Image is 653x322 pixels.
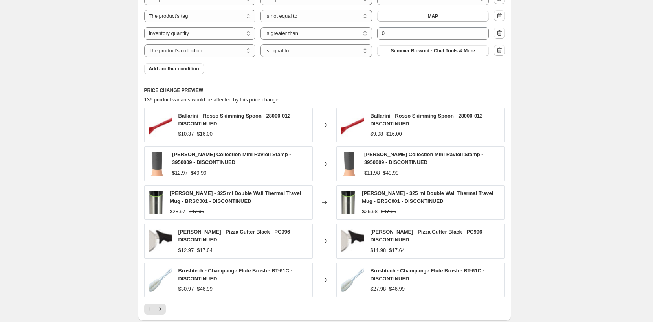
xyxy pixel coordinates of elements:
div: $27.98 [371,285,386,293]
div: $26.98 [362,208,378,215]
button: Add another condition [144,63,204,74]
img: Braun-325-ml-Double-Wall-Thermal-Travel-Mug-BRSC001-DISCONTINUED_80x.jpg [149,191,164,214]
span: MAP [427,13,438,19]
div: $11.98 [371,247,386,254]
strike: $17.64 [197,247,213,254]
img: Brushtech-Champange-Flute-Brush-BT-61C-DISCONTINUED_80x.jpg [341,268,364,292]
h6: PRICE CHANGE PREVIEW [144,87,505,94]
span: [PERSON_NAME] - Pizza Cutter Black - PC996 - DISCONTINUED [371,229,486,243]
img: Braun-325-ml-Double-Wall-Thermal-Travel-Mug-BRSC001-DISCONTINUED_80x.jpg [341,191,356,214]
img: Brushtech-Champange-Flute-Brush-BT-61C-DISCONTINUED_80x.jpg [149,268,172,292]
div: $12.97 [172,169,188,177]
img: BergHOFF-Leo-Collection-Mini-Ravioli-Stamp-3950009-DISCONTINUED_80x.jpg [149,152,166,176]
strike: $49.99 [383,169,399,177]
span: Ballarini - Rosso Skimming Spoon - 28000-012 - DISCONTINUED [371,113,486,127]
img: Browne-Pizza-Cutter-Black-PC996-DISCONTINUED_80x.jpg [341,229,364,253]
span: [PERSON_NAME] - 325 ml Double Wall Thermal Travel Mug - BRSC001 - DISCONTINUED [170,190,301,204]
img: Ballarini-Rosso-Skimming-Spoon-28000-012-DISCONTINUED_80x.jpg [149,113,172,137]
span: Ballarini - Rosso Skimming Spoon - 28000-012 - DISCONTINUED [178,113,294,127]
span: [PERSON_NAME] - 325 ml Double Wall Thermal Travel Mug - BRSC001 - DISCONTINUED [362,190,493,204]
strike: $47.05 [381,208,396,215]
div: $11.98 [364,169,380,177]
strike: $17.64 [389,247,405,254]
span: Add another condition [149,66,199,72]
div: $28.97 [170,208,185,215]
span: [PERSON_NAME] Collection Mini Ravioli Stamp - 3950009 - DISCONTINUED [172,151,291,165]
div: $10.37 [178,130,194,138]
span: Brushtech - Champange Flute Brush - BT-61C - DISCONTINUED [178,268,292,282]
strike: $49.99 [191,169,207,177]
div: $12.97 [178,247,194,254]
span: 136 product variants would be affected by this price change: [144,97,280,103]
button: MAP [377,11,489,22]
button: Next [155,304,166,315]
div: $30.97 [178,285,194,293]
span: [PERSON_NAME] Collection Mini Ravioli Stamp - 3950009 - DISCONTINUED [364,151,483,165]
img: Ballarini-Rosso-Skimming-Spoon-28000-012-DISCONTINUED_80x.jpg [341,113,364,137]
span: Summer Blowout - Chef Tools & More [391,48,475,54]
strike: $46.99 [389,285,405,293]
img: BergHOFF-Leo-Collection-Mini-Ravioli-Stamp-3950009-DISCONTINUED_80x.jpg [341,152,358,176]
strike: $46.99 [197,285,213,293]
nav: Pagination [144,304,166,315]
div: $9.98 [371,130,383,138]
button: Summer Blowout - Chef Tools & More [377,45,489,56]
img: Browne-Pizza-Cutter-Black-PC996-DISCONTINUED_80x.jpg [149,229,172,253]
strike: $16.00 [386,130,402,138]
span: Brushtech - Champange Flute Brush - BT-61C - DISCONTINUED [371,268,484,282]
span: [PERSON_NAME] - Pizza Cutter Black - PC996 - DISCONTINUED [178,229,293,243]
strike: $47.05 [189,208,204,215]
strike: $16.00 [197,130,213,138]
